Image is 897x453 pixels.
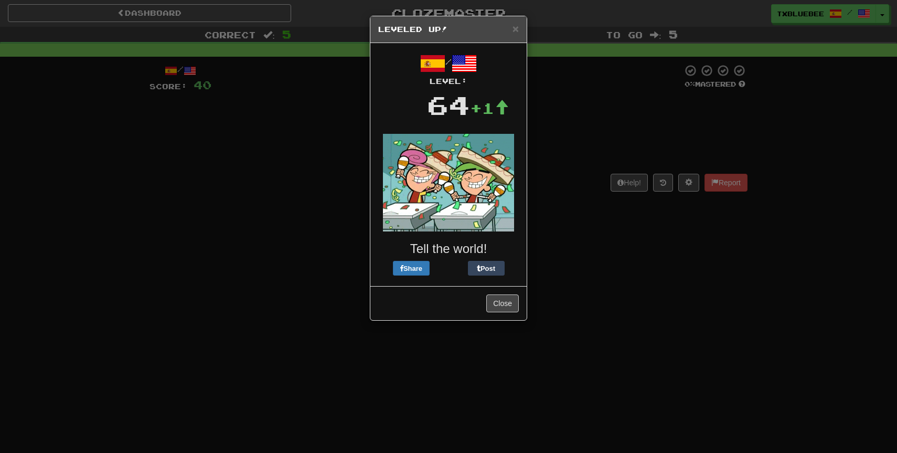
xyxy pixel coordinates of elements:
button: Share [393,261,430,276]
span: × [512,23,519,35]
div: +1 [470,98,509,119]
div: Level: [378,76,519,87]
h5: Leveled Up! [378,24,519,35]
button: Close [486,294,519,312]
div: 64 [427,87,470,123]
h3: Tell the world! [378,242,519,256]
div: / [378,51,519,87]
iframe: X Post Button [430,261,468,276]
button: Post [468,261,505,276]
img: fairly-odd-parents-da00311291977d55ff188899e898f38bf0ea27628e4b7d842fa96e17094d9a08.gif [383,134,514,231]
button: Close [512,23,519,34]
